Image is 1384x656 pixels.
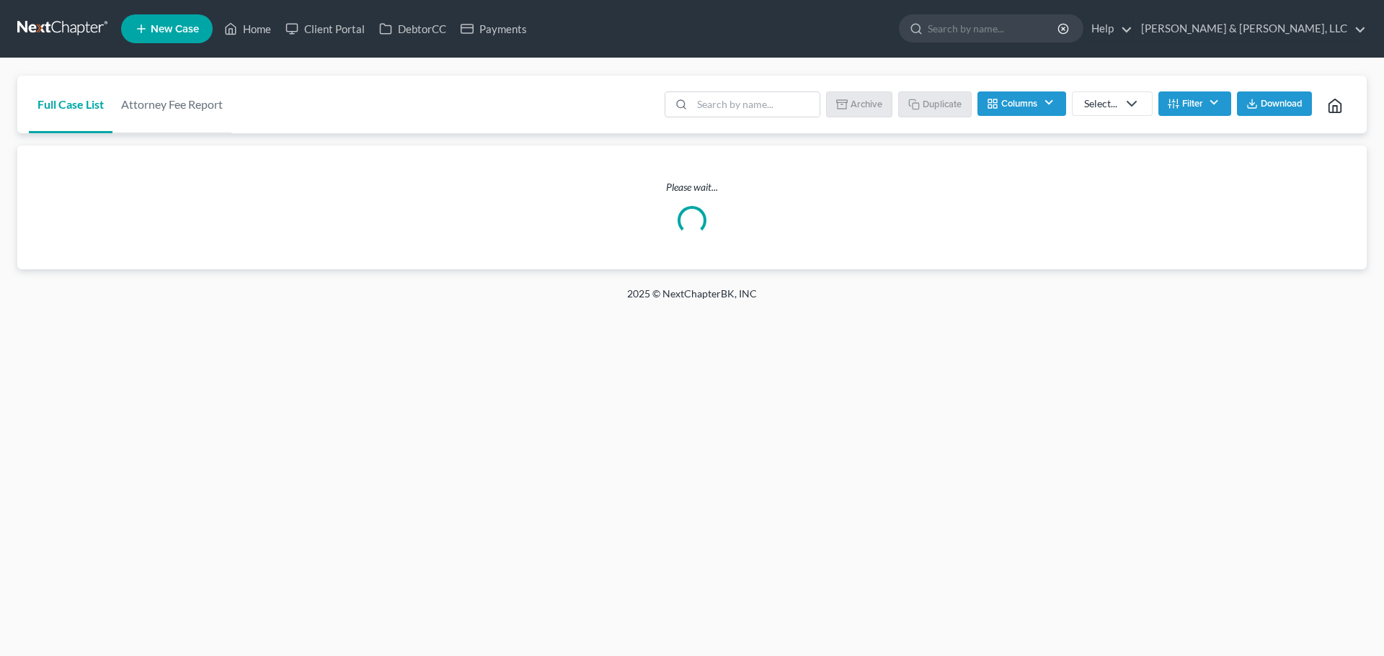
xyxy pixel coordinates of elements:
a: Help [1084,16,1132,42]
button: Filter [1158,91,1231,116]
span: New Case [151,24,199,35]
button: Columns [977,91,1065,116]
div: Select... [1084,96,1117,111]
a: Attorney Fee Report [112,76,231,133]
p: Please wait... [17,180,1367,194]
input: Search by name... [928,15,1060,42]
button: Download [1237,91,1312,116]
a: Payments [453,16,534,42]
a: [PERSON_NAME] & [PERSON_NAME], LLC [1134,16,1366,42]
div: 2025 © NextChapterBK, INC [281,287,1103,313]
a: Home [217,16,278,42]
a: Client Portal [278,16,372,42]
span: Download [1261,98,1303,109]
a: DebtorCC [372,16,453,42]
a: Full Case List [29,76,112,133]
input: Search by name... [692,92,820,117]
